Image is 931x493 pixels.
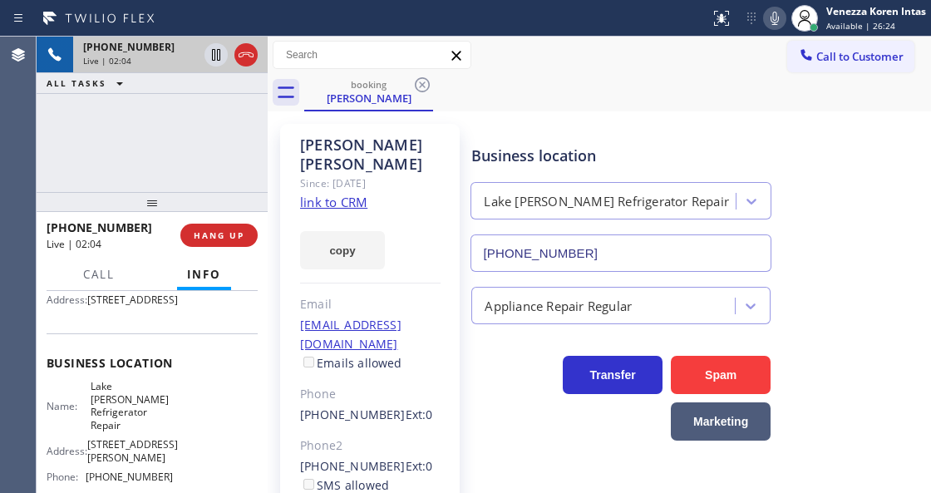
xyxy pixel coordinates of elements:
[234,43,258,67] button: Hang up
[300,317,401,352] a: [EMAIL_ADDRESS][DOMAIN_NAME]
[300,355,402,371] label: Emails allowed
[273,42,470,68] input: Search
[47,293,87,306] span: Address:
[47,77,106,89] span: ALL TASKS
[47,219,152,235] span: [PHONE_NUMBER]
[83,55,131,67] span: Live | 02:04
[763,7,786,30] button: Mute
[300,295,441,314] div: Email
[87,438,178,464] span: [STREET_ADDRESS][PERSON_NAME]
[47,445,87,457] span: Address:
[563,356,663,394] button: Transfer
[306,78,431,91] div: booking
[485,296,632,315] div: Appliance Repair Regular
[47,400,91,412] span: Name:
[194,229,244,241] span: HANG UP
[470,234,771,272] input: Phone Number
[671,356,771,394] button: Spam
[300,407,406,422] a: [PHONE_NUMBER]
[787,41,914,72] button: Call to Customer
[406,407,433,422] span: Ext: 0
[87,293,178,306] span: [STREET_ADDRESS]
[86,471,173,483] span: [PHONE_NUMBER]
[83,40,175,54] span: [PHONE_NUMBER]
[187,267,221,282] span: Info
[47,237,101,251] span: Live | 02:04
[303,479,314,490] input: SMS allowed
[300,136,441,174] div: [PERSON_NAME] [PERSON_NAME]
[816,49,904,64] span: Call to Customer
[37,73,140,93] button: ALL TASKS
[826,20,895,32] span: Available | 26:24
[306,74,431,110] div: Denise Escobar
[300,231,385,269] button: copy
[83,267,115,282] span: Call
[47,471,86,483] span: Phone:
[484,192,729,211] div: Lake [PERSON_NAME] Refrigerator Repair
[406,458,433,474] span: Ext: 0
[300,477,389,493] label: SMS allowed
[300,174,441,193] div: Since: [DATE]
[826,4,926,18] div: Venezza Koren Intas
[300,194,367,210] a: link to CRM
[180,224,258,247] button: HANG UP
[471,145,771,167] div: Business location
[91,380,173,431] span: Lake [PERSON_NAME] Refrigerator Repair
[47,355,258,371] span: Business location
[177,259,231,291] button: Info
[73,259,125,291] button: Call
[303,357,314,367] input: Emails allowed
[306,91,431,106] div: [PERSON_NAME]
[300,436,441,456] div: Phone2
[300,458,406,474] a: [PHONE_NUMBER]
[300,385,441,404] div: Phone
[204,43,228,67] button: Hold Customer
[671,402,771,441] button: Marketing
